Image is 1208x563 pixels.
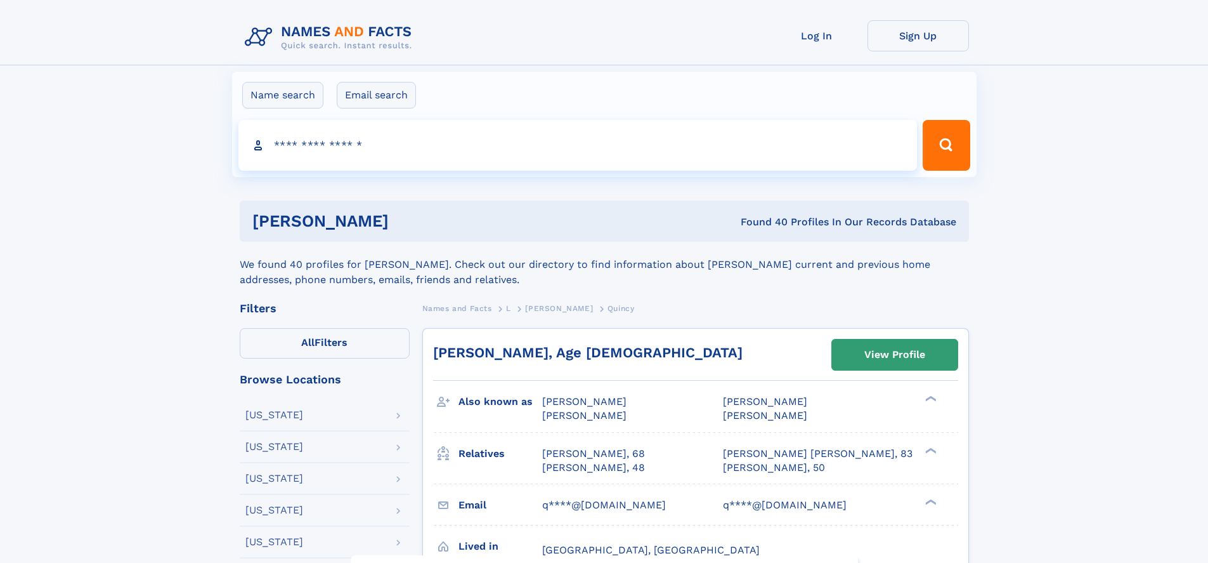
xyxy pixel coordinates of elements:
span: L [506,304,511,313]
a: Names and Facts [422,300,492,316]
span: [PERSON_NAME] [723,409,807,421]
label: Filters [240,328,410,359]
div: [US_STATE] [245,410,303,420]
div: Filters [240,303,410,314]
div: We found 40 profiles for [PERSON_NAME]. Check out our directory to find information about [PERSON... [240,242,969,288]
a: Sign Up [867,20,969,51]
span: [PERSON_NAME] [723,395,807,407]
span: [PERSON_NAME] [542,395,627,407]
div: Found 40 Profiles In Our Records Database [564,215,956,229]
span: [GEOGRAPHIC_DATA], [GEOGRAPHIC_DATA] [542,544,760,556]
button: Search Button [923,120,970,171]
a: [PERSON_NAME], 68 [542,447,645,461]
a: [PERSON_NAME], 48 [542,461,645,475]
span: [PERSON_NAME] [525,304,593,313]
a: View Profile [832,340,958,370]
div: Browse Locations [240,374,410,385]
span: Quincy [607,304,635,313]
h3: Lived in [458,536,542,557]
a: [PERSON_NAME], 50 [723,461,825,475]
div: [US_STATE] [245,442,303,452]
h3: Relatives [458,443,542,465]
h1: [PERSON_NAME] [252,213,565,229]
div: [US_STATE] [245,505,303,515]
a: [PERSON_NAME] [PERSON_NAME], 83 [723,447,912,461]
div: ❯ [922,395,937,403]
div: [US_STATE] [245,474,303,484]
input: search input [238,120,918,171]
label: Email search [337,82,416,109]
span: [PERSON_NAME] [542,409,627,421]
div: ❯ [922,498,937,506]
div: View Profile [864,340,925,369]
a: [PERSON_NAME], Age [DEMOGRAPHIC_DATA] [433,345,743,361]
h3: Also known as [458,391,542,413]
a: Log In [766,20,867,51]
a: L [506,300,511,316]
div: [US_STATE] [245,537,303,547]
label: Name search [242,82,323,109]
span: All [301,336,315,348]
div: ❯ [922,446,937,454]
img: Logo Names and Facts [240,20,422,55]
h3: Email [458,494,542,516]
a: [PERSON_NAME] [525,300,593,316]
